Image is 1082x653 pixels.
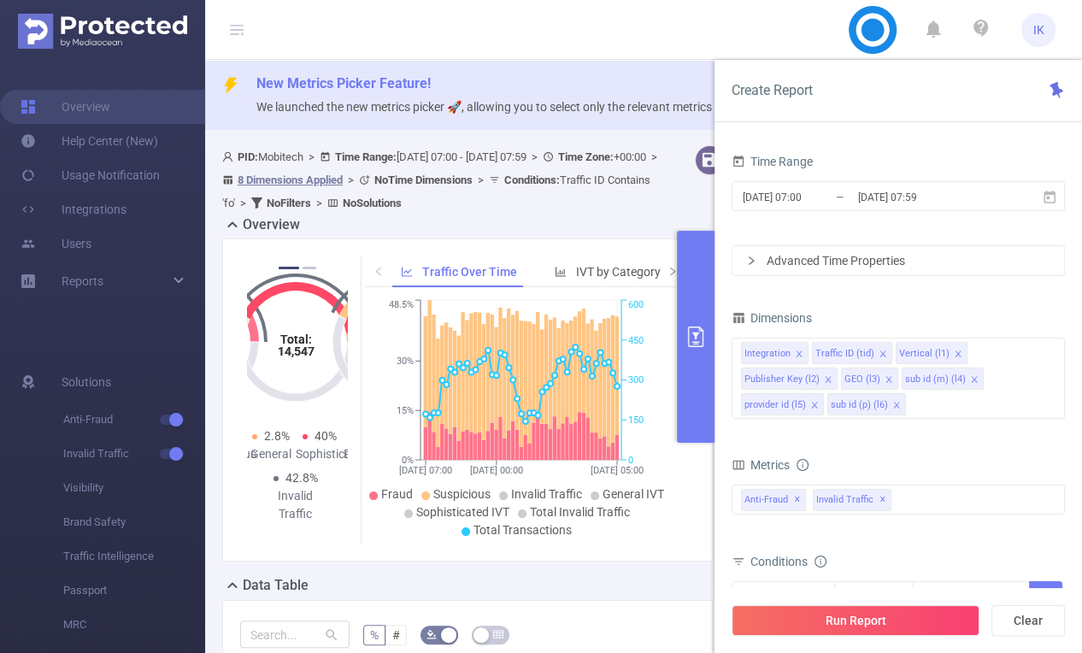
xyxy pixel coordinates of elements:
[402,455,414,466] tspan: 0%
[741,582,803,610] div: Integration
[18,14,187,49] img: Protected Media
[433,487,491,501] span: Suspicious
[243,575,309,596] h2: Data Table
[271,487,320,523] div: Invalid Traffic
[558,150,614,163] b: Time Zone:
[389,300,414,311] tspan: 48.5%
[954,350,962,360] i: icon: close
[62,365,111,399] span: Solutions
[392,628,400,642] span: #
[746,256,756,266] i: icon: right
[555,266,567,278] i: icon: bar-chart
[813,489,891,511] span: Invalid Traffic
[732,605,979,636] button: Run Report
[905,368,966,391] div: sub id (m) (l4)
[296,445,344,463] div: Sophisticated
[247,445,296,463] div: General
[628,375,644,386] tspan: 300
[370,628,379,642] span: %
[343,174,359,186] span: >
[504,174,560,186] b: Conditions :
[63,505,205,539] span: Brand Safety
[416,505,509,519] span: Sophisticated IVT
[741,185,879,209] input: Start date
[991,605,1065,636] button: Clear
[422,265,517,279] span: Traffic Over Time
[397,356,414,367] tspan: 30%
[815,343,874,365] div: Traffic ID (tid)
[303,150,320,163] span: >
[279,332,311,346] tspan: Total:
[256,75,431,91] span: New Metrics Picker Feature!
[315,429,337,443] span: 40%
[235,197,251,209] span: >
[732,311,812,325] span: Dimensions
[744,343,791,365] div: Integration
[21,226,91,261] a: Users
[473,174,489,186] span: >
[744,368,820,391] div: Publisher Key (l2)
[750,555,826,568] span: Conditions
[511,487,582,501] span: Invalid Traffic
[63,437,205,471] span: Invalid Traffic
[591,465,644,476] tspan: [DATE] 05:00
[311,197,327,209] span: >
[238,150,258,163] b: PID:
[879,350,887,360] i: icon: close
[732,458,790,472] span: Metrics
[62,264,103,298] a: Reports
[628,300,644,311] tspan: 600
[795,350,803,360] i: icon: close
[831,394,888,416] div: sub id (p) (l6)
[797,459,809,471] i: icon: info-circle
[732,155,813,168] span: Time Range
[335,150,397,163] b: Time Range:
[222,151,238,162] i: icon: user
[21,90,110,124] a: Overview
[741,368,838,390] li: Publisher Key (l2)
[21,158,160,192] a: Usage Notification
[526,150,543,163] span: >
[470,465,523,476] tspan: [DATE] 00:00
[63,471,205,505] span: Visibility
[63,403,205,437] span: Anti-Fraud
[628,415,644,426] tspan: 150
[399,465,452,476] tspan: [DATE] 07:00
[603,487,664,501] span: General IVT
[238,174,343,186] u: 8 Dimensions Applied
[810,401,819,411] i: icon: close
[240,621,350,648] input: Search...
[892,401,901,411] i: icon: close
[63,608,205,642] span: MRC
[741,342,809,364] li: Integration
[264,429,290,443] span: 2.8%
[343,197,402,209] b: No Solutions
[62,274,103,288] span: Reports
[277,344,314,358] tspan: 14,547
[814,556,826,568] i: icon: info-circle
[827,393,906,415] li: sub id (p) (l6)
[63,574,205,608] span: Passport
[896,342,967,364] li: Vertical (l1)
[576,265,661,279] span: IVT by Category
[267,197,311,209] b: No Filters
[222,77,239,94] i: icon: thunderbolt
[1029,581,1062,611] button: Add
[844,368,880,391] div: GEO (l3)
[303,267,316,269] button: 2
[794,490,801,510] span: ✕
[426,629,437,639] i: icon: bg-colors
[844,582,897,610] div: Contains
[741,393,824,415] li: provider id (l5)
[243,215,300,235] h2: Overview
[256,100,987,114] span: We launched the new metrics picker 🚀, allowing you to select only the relevant metrics for your e...
[741,489,806,511] span: Anti-Fraud
[21,192,126,226] a: Integrations
[732,246,1064,275] div: icon: rightAdvanced Time Properties
[279,267,299,269] button: 1
[381,487,413,501] span: Fraud
[21,124,158,158] a: Help Center (New)
[373,266,384,276] i: icon: left
[493,629,503,639] i: icon: table
[856,185,995,209] input: End date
